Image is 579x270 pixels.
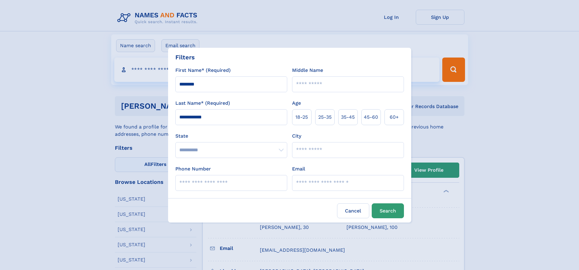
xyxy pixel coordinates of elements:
[292,165,305,173] label: Email
[337,203,369,218] label: Cancel
[175,132,287,140] label: State
[364,114,378,121] span: 45‑60
[318,114,332,121] span: 25‑35
[175,100,230,107] label: Last Name* (Required)
[372,203,404,218] button: Search
[292,100,301,107] label: Age
[292,67,323,74] label: Middle Name
[390,114,399,121] span: 60+
[175,165,211,173] label: Phone Number
[175,67,231,74] label: First Name* (Required)
[292,132,301,140] label: City
[295,114,308,121] span: 18‑25
[341,114,355,121] span: 35‑45
[175,53,195,62] div: Filters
